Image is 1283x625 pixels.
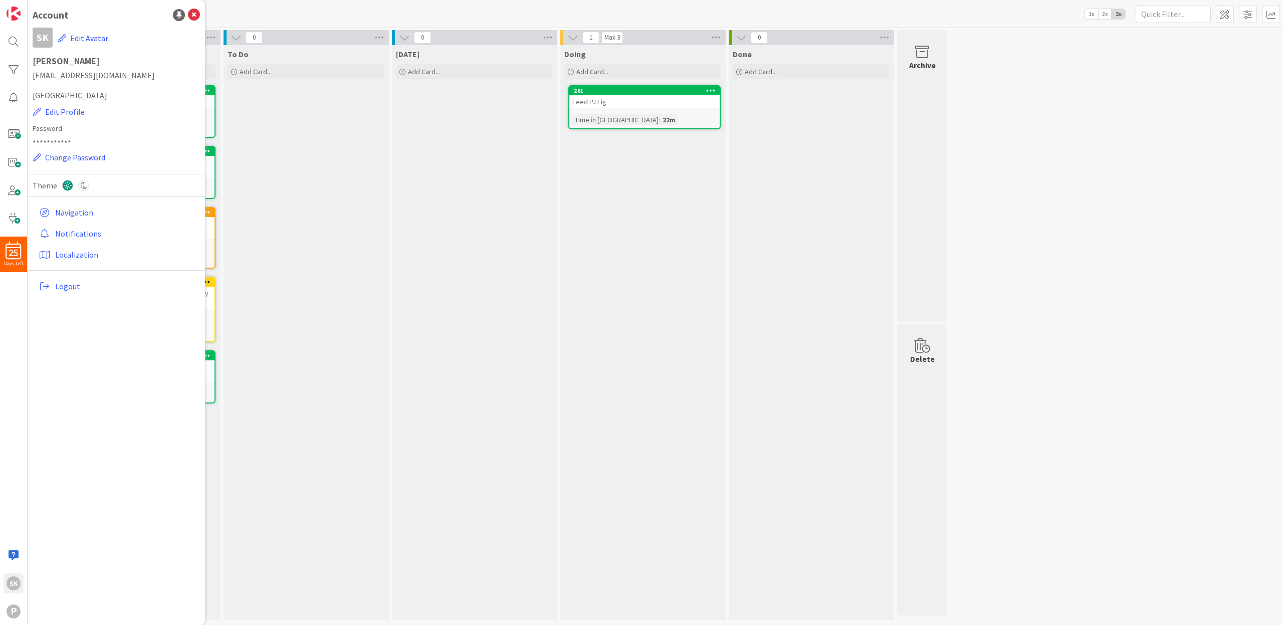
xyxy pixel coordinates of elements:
[33,28,53,48] div: SK
[33,8,69,23] div: Account
[909,59,936,71] div: Archive
[7,576,21,590] div: SK
[35,246,200,264] a: Localization
[33,123,200,134] label: Password
[660,114,678,125] div: 22m
[396,49,419,59] span: Today
[604,35,620,40] div: Max 3
[568,85,721,129] a: 261Feed PJ FigTime in [GEOGRAPHIC_DATA]:22m
[33,105,85,118] button: Edit Profile
[1136,5,1211,23] input: Quick Filter...
[751,32,768,44] span: 0
[733,49,752,59] span: Done
[574,87,720,94] div: 261
[576,67,608,76] span: Add Card...
[33,69,200,81] span: [EMAIL_ADDRESS][DOMAIN_NAME]
[745,67,777,76] span: Add Card...
[33,56,200,66] h1: [PERSON_NAME]
[33,179,57,191] span: Theme
[582,32,599,44] span: 1
[55,280,196,292] span: Logout
[33,151,106,164] button: Change Password
[7,604,21,618] div: P
[33,89,200,101] span: [GEOGRAPHIC_DATA]
[1112,9,1125,19] span: 3x
[572,114,659,125] div: Time in [GEOGRAPHIC_DATA]
[246,32,263,44] span: 0
[9,250,18,257] span: 25
[414,32,431,44] span: 0
[1085,9,1098,19] span: 1x
[408,67,440,76] span: Add Card...
[569,95,720,108] div: Feed PJ Fig
[1098,9,1112,19] span: 2x
[659,114,660,125] span: :
[910,353,935,365] div: Delete
[569,86,720,108] div: 261Feed PJ Fig
[7,7,21,21] img: Visit kanbanzone.com
[569,86,720,95] div: 261
[240,67,272,76] span: Add Card...
[35,225,200,243] a: Notifications
[228,49,249,59] span: To Do
[58,28,109,49] button: Edit Avatar
[564,49,586,59] span: Doing
[35,203,200,222] a: Navigation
